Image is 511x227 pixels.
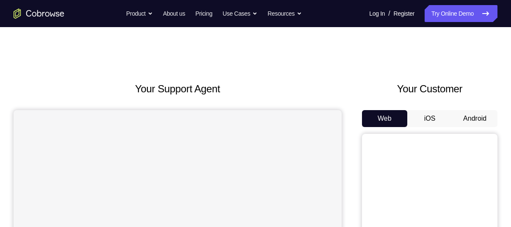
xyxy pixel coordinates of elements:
[14,81,342,97] h2: Your Support Agent
[407,110,453,127] button: iOS
[362,110,407,127] button: Web
[362,81,497,97] h2: Your Customer
[223,5,257,22] button: Use Cases
[369,5,385,22] a: Log In
[14,8,64,19] a: Go to the home page
[452,110,497,127] button: Android
[394,5,414,22] a: Register
[388,8,390,19] span: /
[425,5,497,22] a: Try Online Demo
[195,5,212,22] a: Pricing
[268,5,302,22] button: Resources
[126,5,153,22] button: Product
[163,5,185,22] a: About us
